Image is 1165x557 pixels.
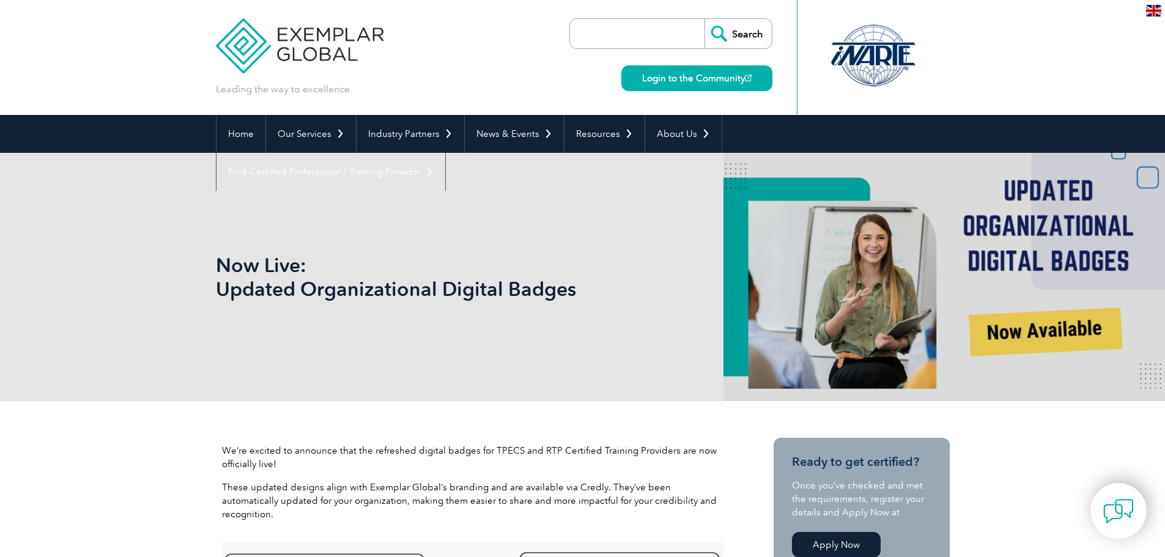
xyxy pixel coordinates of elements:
[1146,5,1161,17] img: en
[216,115,265,153] a: Home
[645,115,722,153] a: About Us
[705,19,772,48] input: Search
[465,115,564,153] a: News & Events
[792,454,931,470] h3: Ready to get certified?
[222,444,723,471] p: We’re excited to announce that the refreshed digital badges for TPECS and RTP Certified Training ...
[1103,496,1134,526] img: contact-chat.png
[564,115,645,153] a: Resources
[266,115,356,153] a: Our Services
[745,75,752,81] img: open_square.png
[216,153,445,191] a: Find Certified Professional / Training Provider
[222,481,723,521] p: These updated designs align with Exemplar Global’s branding and are available via Credly. They’ve...
[621,65,772,91] a: Login to the Community
[216,253,686,301] h1: Now Live: Updated Organizational Digital Badges
[792,479,931,519] p: Once you’ve checked and met the requirements, register your details and Apply Now at
[216,83,350,96] p: Leading the way to excellence
[357,115,464,153] a: Industry Partners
